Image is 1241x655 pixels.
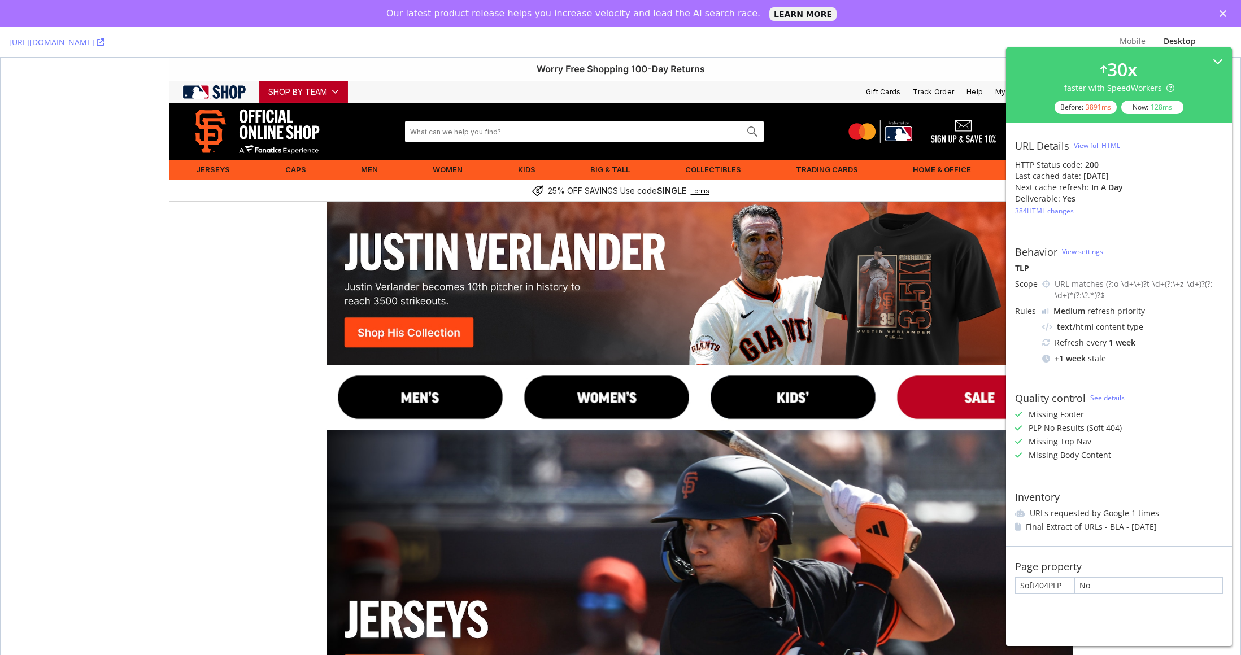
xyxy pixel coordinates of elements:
div: Quality control [1015,392,1086,404]
div: Our latest product release helps you increase velocity and lead the AI search race. [386,8,760,19]
div: Desktop [1164,36,1196,47]
div: Now: [1121,101,1183,114]
a: See details [1090,393,1125,403]
strong: 200 [1085,159,1099,170]
a: Gift Cards [861,29,903,40]
span: SINGLE [656,128,686,138]
div: Missing Top Nav [1029,436,1091,447]
a: My Account [991,29,1038,40]
a: men [333,102,404,122]
li: Final Extract of URLs - BLA - [DATE] [1015,521,1223,532]
a: jerseys [168,102,257,122]
span: 25% OFF SAVINGS [547,127,617,139]
div: Scope [1015,278,1038,290]
div: + 1 week [1055,353,1086,364]
input: What can we help you find? [404,63,741,85]
li: URLs requested by Google 1 times [1015,508,1223,519]
div: Refresh every [1042,337,1223,348]
img: Shop Women's [513,307,699,373]
a: trading cards [768,102,885,122]
a: sale [998,102,1072,122]
a: Track Order [908,29,956,40]
div: View full HTML [1074,141,1120,150]
div: 3891 ms [1086,102,1111,112]
div: Mobile [1120,36,1146,47]
a: big & tall [563,102,657,122]
div: Medium [1053,305,1085,317]
div: stale [1042,353,1223,364]
div: TLP [1015,263,1223,274]
a: You have 0 items in cart. The total is $0.00 [1038,23,1072,46]
button: 384HTML changes [1015,204,1074,218]
img: Mastercard [848,63,880,85]
div: Missing Body Content [1029,449,1111,461]
div: URL matches (?:o-\d+\+)?t-\d+(?:\+z-\d+)?(?:-\d+)*(?:\?.*)?$ [1055,278,1223,301]
a: [URL][DOMAIN_NAME] [9,37,104,48]
div: Before: [1055,101,1117,114]
div: Deliverable: [1015,193,1060,204]
div: Yes [1063,193,1075,204]
img: Justin Verlander 3.5k Strikeouts. Shop Now. [326,144,1072,307]
div: text/html [1057,321,1094,333]
div: Use code [620,127,686,139]
button: Terms [690,129,709,137]
div: HTTP Status code: [1015,159,1223,171]
img: San Francisco Giants [180,42,348,106]
a: Help [962,29,985,40]
img: Shop Kids' [699,307,886,373]
div: 128 ms [1151,102,1172,112]
div: faster with SpeedWorkers [1064,82,1174,94]
img: Shop Men's [326,307,513,373]
div: Missing Footer [1029,409,1084,420]
div: Page property [1015,560,1082,573]
img: MLB.com [880,63,913,85]
div: 384 HTML changes [1015,206,1074,216]
div: Rules [1015,305,1038,317]
div: content type [1042,321,1223,333]
a: home & office [885,102,998,122]
a: collectibles [657,102,768,122]
a: women [405,102,490,122]
a: kids [490,102,562,122]
div: Next cache refresh: [1015,182,1089,193]
a: San Francisco Giants [180,67,348,78]
a: View settings [1062,247,1103,256]
div: Behavior [1015,246,1057,258]
img: j32suk7ufU7viAAAAAElFTkSuQmCC [1042,308,1049,314]
div: PLP No Results (Soft 404) [1029,422,1122,434]
img: Sign Up & Save [930,63,995,85]
div: Soft404PLP [1016,578,1074,593]
div: No [1075,578,1222,593]
img: Shop Sale [886,307,1072,373]
div: [DATE] [1083,171,1109,182]
button: Search Product [741,63,763,85]
div: URL Details [1015,139,1069,152]
div: Last cached date: [1015,171,1081,182]
div: 1 week [1109,337,1135,348]
div: refresh priority [1053,305,1145,317]
div: Inventory [1015,491,1060,503]
a: caps [257,102,333,122]
div: Close [1220,10,1231,17]
button: View full HTML [1074,137,1120,155]
a: LEARN MORE [769,7,837,21]
img: MLB Shop Official Online Store [174,27,259,42]
div: 30 x [1107,56,1138,82]
a: Shop By Team [259,23,347,46]
div: in a day [1091,182,1123,193]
